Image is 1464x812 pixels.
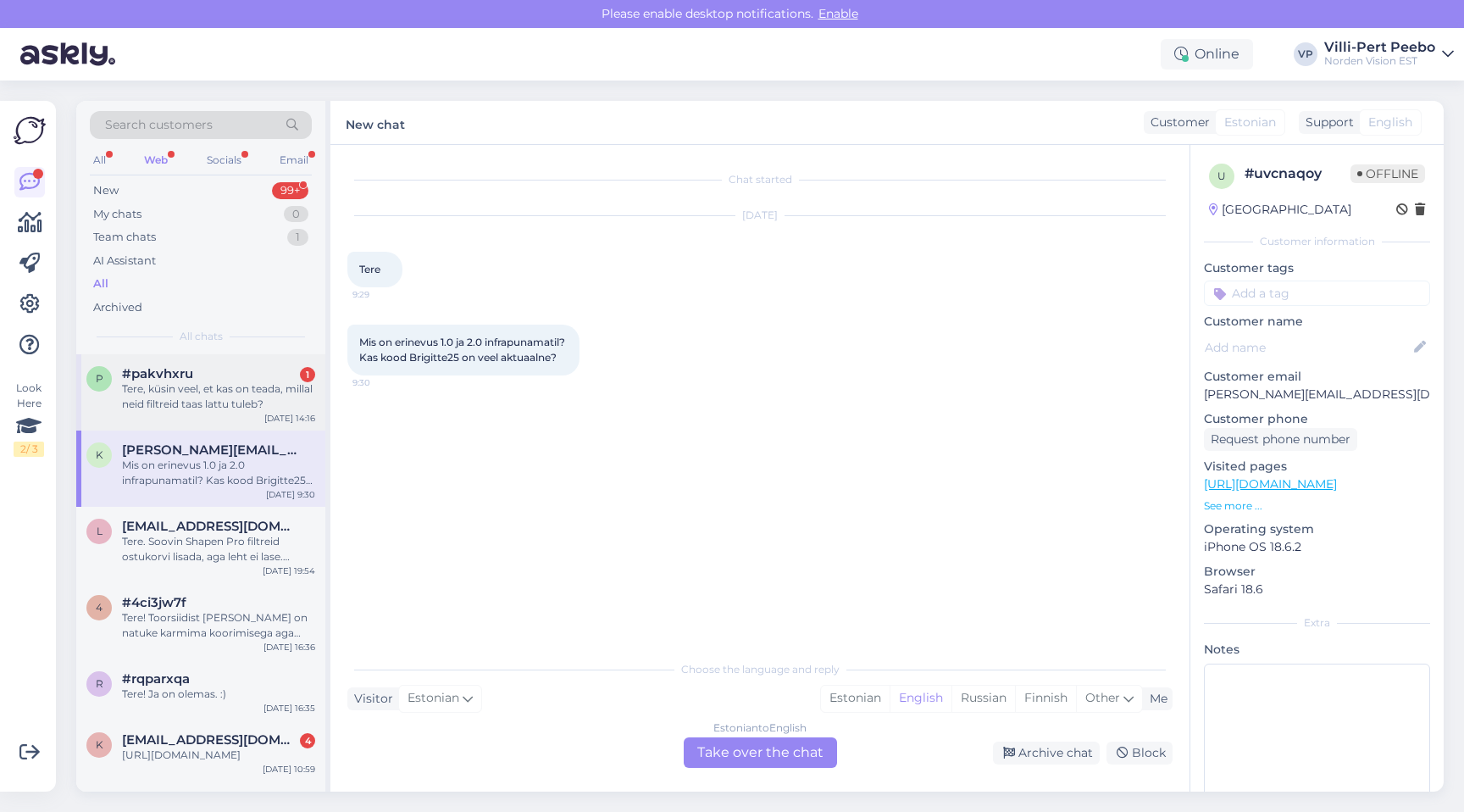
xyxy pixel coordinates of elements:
div: Archive chat [993,742,1100,765]
div: Team chats [93,229,156,246]
div: Archived [93,299,142,316]
span: Tere [359,263,380,275]
div: VP [1294,42,1317,66]
div: Finnish [1015,686,1076,711]
input: Add name [1205,338,1411,357]
input: Add a tag [1204,281,1430,306]
div: Request phone number [1204,428,1357,451]
img: tab_keywords_by_traffic_grey.svg [169,107,182,120]
div: Take over the chat [684,737,837,768]
span: l [97,525,103,537]
div: [DATE] 9:30 [266,488,315,501]
label: New chat [346,111,405,134]
div: Me [1143,690,1167,708]
span: 4 [96,601,103,614]
div: Support [1299,114,1354,131]
div: # uvcnaqoy [1245,164,1350,184]
div: Tere! Toorsiidist [PERSON_NAME] on natuke karmima koorimisega aga mõlemad teevad oma [PERSON_NAME... [122,610,315,641]
div: [URL][DOMAIN_NAME] [122,748,315,763]
span: liina.sillam@gmail.com [122,519,298,534]
span: Offline [1350,164,1425,183]
div: [DATE] 16:35 [263,702,315,715]
p: Customer email [1204,368,1430,386]
p: Customer name [1204,313,1430,331]
img: logo_orange.svg [27,27,41,41]
div: Online [1161,39,1253,70]
img: Askly Logo [14,114,46,147]
div: Chat started [347,172,1173,187]
div: Visitor [347,690,393,708]
span: #pakvhxru [122,366,193,381]
span: Enable [813,6,863,21]
p: Browser [1204,563,1430,581]
div: 99+ [272,182,308,199]
p: Visited pages [1204,458,1430,476]
span: kkenelik246@gmail.com [122,732,298,748]
span: Search customers [105,116,213,134]
div: Domain: [DOMAIN_NAME] [44,44,186,58]
p: Notes [1204,641,1430,659]
div: Socials [203,149,245,171]
p: Customer phone [1204,410,1430,428]
div: Block [1106,742,1173,765]
div: 1 [287,229,308,246]
span: Estonian [1224,114,1276,131]
span: 9:29 [352,288,416,301]
div: [GEOGRAPHIC_DATA] [1209,201,1351,219]
div: Extra [1204,615,1430,631]
div: Customer information [1204,234,1430,249]
div: Villi-Pert Peebo [1324,41,1435,54]
div: Customer [1144,114,1210,131]
div: My chats [93,206,141,223]
div: v 4.0.25 [47,27,83,41]
a: [URL][DOMAIN_NAME] [1204,476,1337,492]
div: English [890,686,951,711]
div: Estonian [821,686,890,711]
span: Other [1085,690,1120,705]
p: Operating system [1204,520,1430,538]
p: See more ... [1204,498,1430,514]
span: r [96,677,103,690]
span: p [96,372,103,385]
span: k [96,738,103,751]
div: 4 [300,733,315,748]
div: Norden Vision EST [1324,54,1435,68]
p: iPhone OS 18.6.2 [1204,538,1430,556]
img: tab_domain_overview_orange.svg [46,107,59,120]
div: 1 [300,367,315,382]
div: [DATE] 16:36 [263,641,315,653]
span: K [96,448,103,461]
div: 2 / 3 [14,442,44,457]
div: Mis on erinevus 1.0 ja 2.0 infrapunamatil? Kas kood Brigitte25 on veel aktuaalne? [122,458,315,488]
p: Safari 18.6 [1204,581,1430,598]
div: [DATE] 19:54 [263,565,315,577]
div: Estonian to English [713,720,807,736]
div: Email [276,149,312,171]
div: All [90,149,109,171]
p: Customer tags [1204,259,1430,277]
span: #rqparxqa [122,671,190,687]
p: [PERSON_NAME][EMAIL_ADDRESS][DOMAIN_NAME] [1204,386,1430,403]
div: Web [141,149,171,171]
div: [DATE] [347,208,1173,223]
span: u [1217,170,1226,182]
div: New [93,182,119,199]
div: [DATE] 10:59 [263,763,315,776]
span: Estonian [408,689,459,708]
div: All [93,275,108,292]
span: Mis on erinevus 1.0 ja 2.0 infrapunamatil? Kas kood Brigitte25 on veel aktuaalne? [359,336,568,364]
a: Villi-Pert PeeboNorden Vision EST [1324,41,1454,68]
div: Choose the language and reply [347,662,1173,677]
img: website_grey.svg [27,44,41,58]
div: [DATE] 14:16 [264,412,315,425]
span: 9:30 [352,376,416,389]
div: Tere! Ja on olemas. :) [122,687,315,702]
div: Russian [951,686,1015,711]
div: Tere, küsin veel, et kas on teada, millal neid filtreid taas lattu tuleb? [122,381,315,412]
div: Domain Overview [64,108,152,120]
div: 0 [284,206,308,223]
span: #4ci3jw7f [122,595,186,610]
span: Karolina.meus@gmail.com [122,442,298,458]
div: AI Assistant [93,253,156,270]
span: All chats [180,329,223,344]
